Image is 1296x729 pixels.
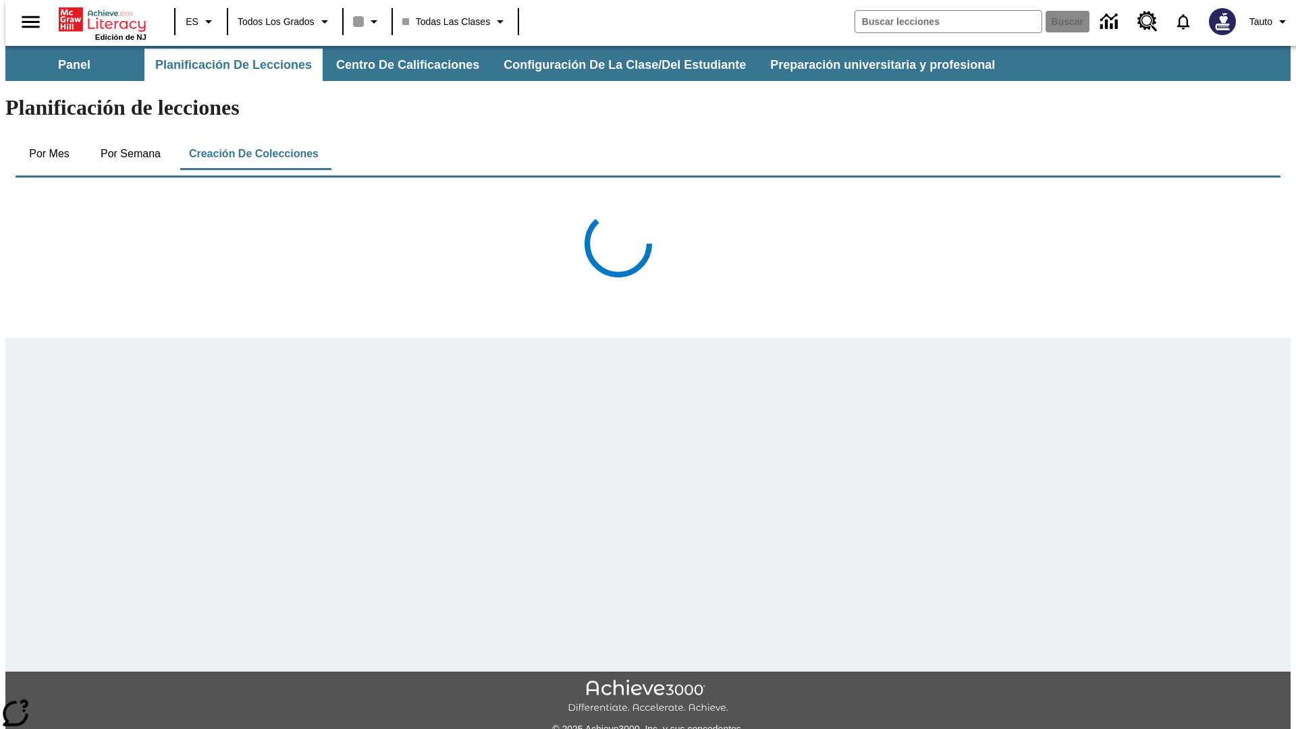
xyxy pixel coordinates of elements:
[95,33,146,41] span: Edición de NJ
[59,6,146,33] a: Portada
[5,46,1291,81] div: Subbarra de navegación
[232,9,338,34] button: Grado: Todos los grados, Elige un grado
[1249,15,1272,29] span: Tauto
[5,49,1007,81] div: Subbarra de navegación
[7,49,142,81] button: Panel
[397,9,514,34] button: Clase: Todas las clases, Selecciona una clase
[1209,8,1236,35] img: Avatar
[493,49,757,81] button: Configuración de la clase/del estudiante
[1129,3,1166,40] a: Centro de recursos, Se abrirá en una pestaña nueva.
[90,138,171,170] button: Por semana
[178,138,329,170] button: Creación de colecciones
[5,95,1291,120] h1: Planificación de lecciones
[1244,9,1296,34] button: Perfil/Configuración
[238,15,315,29] span: Todos los grados
[759,49,1006,81] button: Preparación universitaria y profesional
[568,680,728,714] img: Achieve3000 Differentiate Accelerate Achieve
[402,15,491,29] span: Todas las clases
[1201,4,1244,39] button: Escoja un nuevo avatar
[325,49,490,81] button: Centro de calificaciones
[855,11,1042,32] input: Buscar campo
[59,5,146,41] div: Portada
[180,9,223,34] button: Lenguaje: ES, Selecciona un idioma
[16,138,83,170] button: Por mes
[186,15,198,29] span: ES
[1092,3,1129,40] a: Centro de información
[144,49,323,81] button: Planificación de lecciones
[1166,4,1201,39] a: Notificaciones
[11,2,51,42] button: Abrir el menú lateral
